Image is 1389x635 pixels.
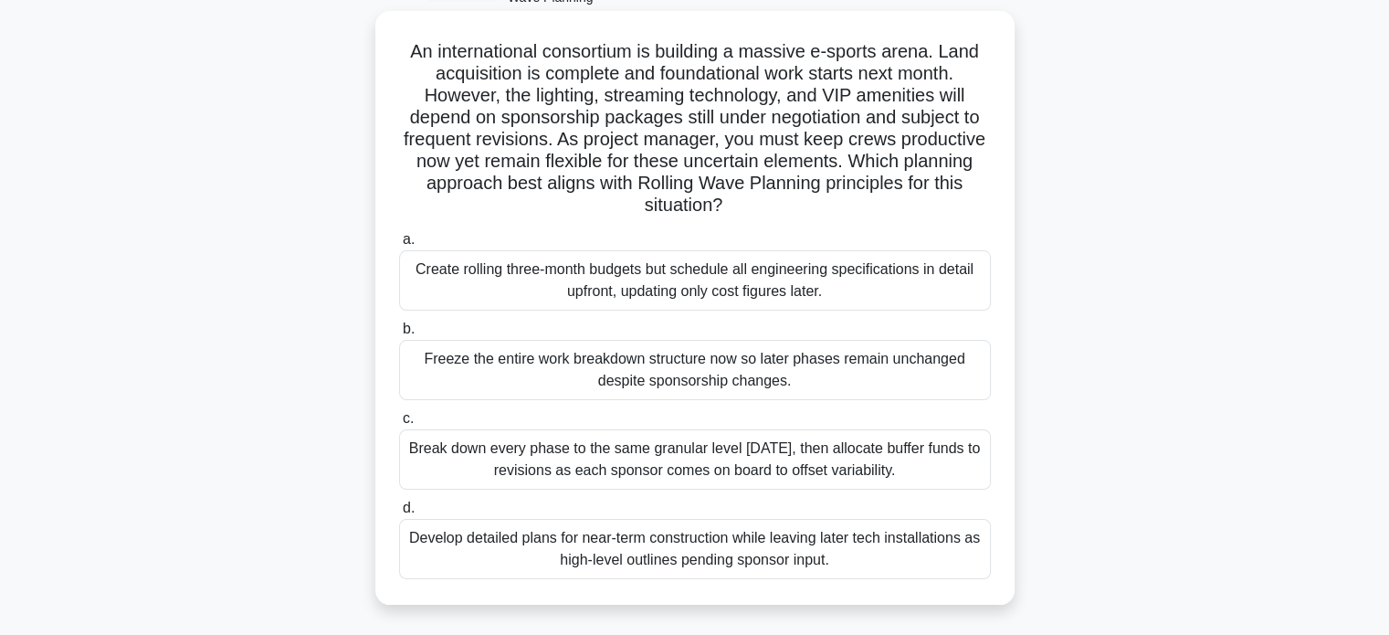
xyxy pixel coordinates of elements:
[403,500,415,515] span: d.
[399,250,991,311] div: Create rolling three-month budgets but schedule all engineering specifications in detail upfront,...
[399,519,991,579] div: Develop detailed plans for near-term construction while leaving later tech installations as high-...
[399,429,991,490] div: Break down every phase to the same granular level [DATE], then allocate buffer funds to revisions...
[403,321,415,336] span: b.
[403,231,415,247] span: a.
[399,340,991,400] div: Freeze the entire work breakdown structure now so later phases remain unchanged despite sponsorsh...
[397,40,993,217] h5: An international consortium is building a massive e-sports arena. Land acquisition is complete an...
[403,410,414,426] span: c.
